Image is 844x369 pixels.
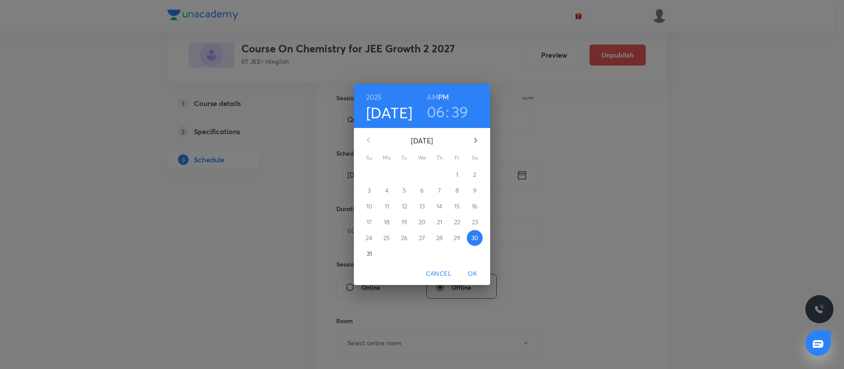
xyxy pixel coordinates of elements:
button: 2025 [366,91,382,103]
span: Mo [379,153,395,162]
button: OK [458,266,487,282]
span: Cancel [426,268,451,279]
span: Su [361,153,377,162]
h3: : [446,102,449,121]
button: PM [438,91,449,103]
span: We [414,153,430,162]
p: 30 [471,234,478,242]
button: Cancel [422,266,455,282]
p: [DATE] [379,135,465,146]
span: Tu [397,153,412,162]
button: AM [427,91,438,103]
button: 30 [467,230,483,246]
button: 31 [361,246,377,262]
p: 31 [367,249,372,258]
span: Fr [449,153,465,162]
span: OK [462,268,483,279]
span: Sa [467,153,483,162]
span: Th [432,153,447,162]
button: 39 [451,102,469,121]
button: 06 [427,102,445,121]
button: [DATE] [366,103,413,122]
